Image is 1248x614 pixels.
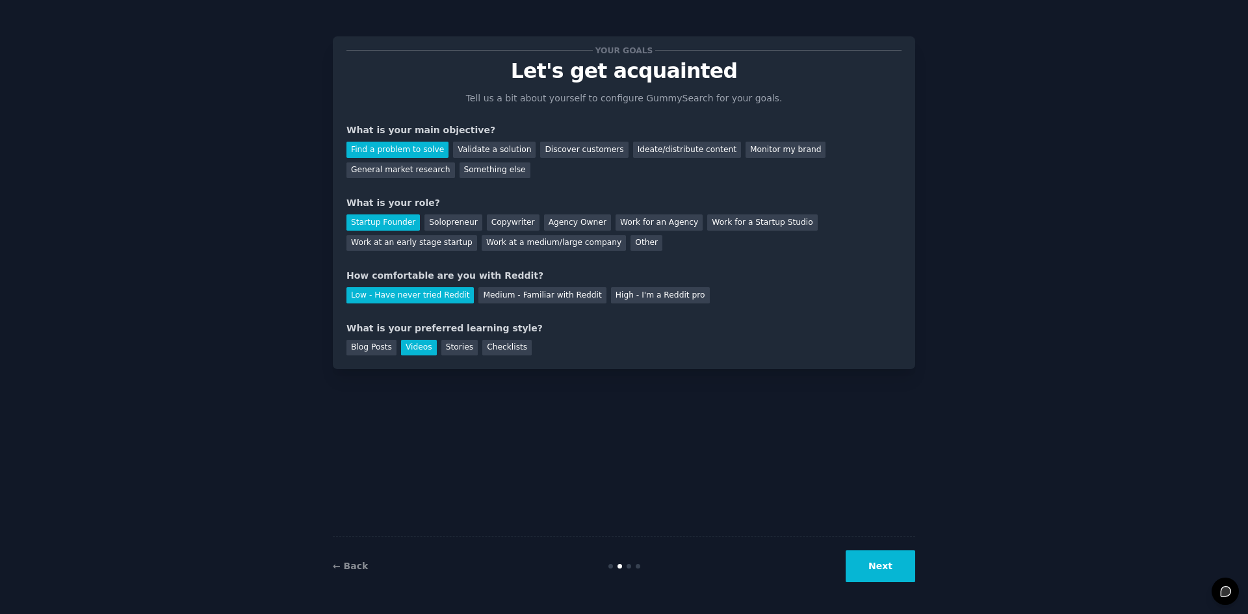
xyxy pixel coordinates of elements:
[633,142,741,158] div: Ideate/distribute content
[630,235,662,251] div: Other
[616,214,703,231] div: Work for an Agency
[453,142,536,158] div: Validate a solution
[460,162,530,179] div: Something else
[346,196,902,210] div: What is your role?
[707,214,817,231] div: Work for a Startup Studio
[346,235,477,251] div: Work at an early stage startup
[346,214,420,231] div: Startup Founder
[540,142,628,158] div: Discover customers
[846,550,915,582] button: Next
[346,287,474,303] div: Low - Have never tried Reddit
[346,142,448,158] div: Find a problem to solve
[460,92,788,105] p: Tell us a bit about yourself to configure GummySearch for your goals.
[487,214,539,231] div: Copywriter
[544,214,611,231] div: Agency Owner
[333,561,368,571] a: ← Back
[478,287,606,303] div: Medium - Familiar with Reddit
[346,123,902,137] div: What is your main objective?
[401,340,437,356] div: Videos
[593,44,655,57] span: Your goals
[482,235,626,251] div: Work at a medium/large company
[346,162,455,179] div: General market research
[746,142,825,158] div: Monitor my brand
[611,287,710,303] div: High - I'm a Reddit pro
[346,269,902,283] div: How comfortable are you with Reddit?
[482,340,532,356] div: Checklists
[346,340,396,356] div: Blog Posts
[441,340,478,356] div: Stories
[346,322,902,335] div: What is your preferred learning style?
[346,60,902,83] p: Let's get acquainted
[424,214,482,231] div: Solopreneur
